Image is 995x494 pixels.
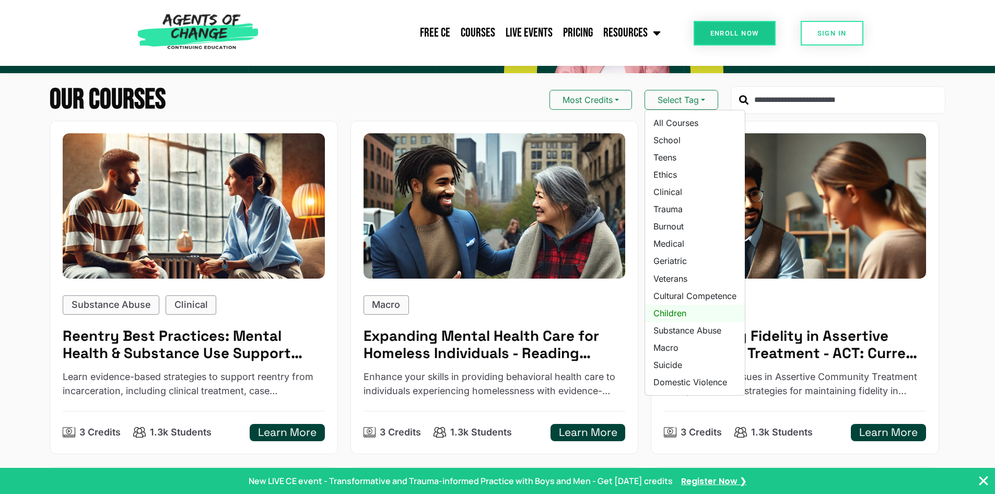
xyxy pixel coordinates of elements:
h5: Learn More [258,426,317,439]
a: Resources [598,20,666,46]
a: SIGN IN [801,21,863,45]
a: Clinical [645,183,745,201]
a: Children [645,305,745,322]
a: Enroll Now [694,21,776,45]
a: Cultural Competence [645,288,745,305]
img: Reentry Best Practices: Mental Health & Substance Use Support After Incarceration (3 General CE C... [63,133,325,278]
a: Suicide [645,357,745,374]
a: All Courses [645,114,745,132]
a: Maintaining Fidelity in Assertive Community Treatment - ACT: Current Issues and Innovations (3 Ge... [651,121,939,454]
a: Expanding Mental Health Care for Homeless Individuals (3 General CE Credit) - Reading BasedMacro ... [350,121,638,454]
h5: Learn More [859,426,918,439]
nav: Menu [264,20,666,46]
p: Clinical [174,298,208,312]
a: Register Now ❯ [681,475,746,488]
p: New LIVE CE event - Transformative and Trauma-informed Practice with Boys and Men - Get [DATE] cr... [249,475,673,487]
a: Pricing [558,20,598,46]
a: Reentry Best Practices: Mental Health & Substance Use Support After Incarceration (3 General CE C... [50,121,337,454]
h5: Learn More [559,426,617,439]
a: Geriatric [645,252,745,270]
button: Close Banner [977,475,990,487]
a: Free CE [415,20,455,46]
p: 3 Credits [79,426,121,440]
p: 1.3k Students [150,426,212,440]
a: Medical [645,235,745,252]
button: Most Credits [549,90,632,110]
a: Courses [455,20,500,46]
a: School [645,132,745,149]
h2: Our Courses [50,86,166,114]
a: Domestic Violence [645,374,745,391]
p: Macro [372,298,400,312]
a: Ethics [645,166,745,183]
a: Teens [645,149,745,166]
h5: Reentry Best Practices: Mental Health & Substance Use Support After Incarceration - Reading Based [63,327,325,362]
button: Select Tag [645,90,718,110]
a: Substance Abuse [645,322,745,339]
p: 1.3k Students [450,426,512,440]
p: Explore current issues in Assertive Community Treatment (ACT) and clinical strategies for maintai... [664,370,926,398]
img: Maintaining Fidelity in Assertive Community Treatment - ACT: Current Issues and Innovations (3 Ge... [664,133,926,278]
a: Burnout [645,218,745,235]
a: Veterans [645,270,745,288]
p: 3 Credits [681,426,722,440]
span: Enroll Now [710,30,759,37]
h5: Maintaining Fidelity in Assertive Community Treatment - ACT: Current Issues and Innovations - Rea... [664,327,926,362]
p: 1.3k Students [751,426,813,440]
img: Expanding Mental Health Care for Homeless Individuals (3 General CE Credit) - Reading Based [364,133,626,278]
a: Trauma [645,201,745,218]
p: Substance Abuse [72,298,150,312]
p: Enhance your skills in providing behavioral health care to individuals experiencing homelessness ... [364,370,626,398]
h5: Expanding Mental Health Care for Homeless Individuals - Reading Based [364,327,626,362]
p: 3 Credits [380,426,421,440]
span: SIGN IN [817,30,847,37]
p: Learn evidence-based strategies to support reentry from incarceration, including clinical treatme... [63,370,325,398]
a: Live Events [500,20,558,46]
a: Macro [645,339,745,357]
